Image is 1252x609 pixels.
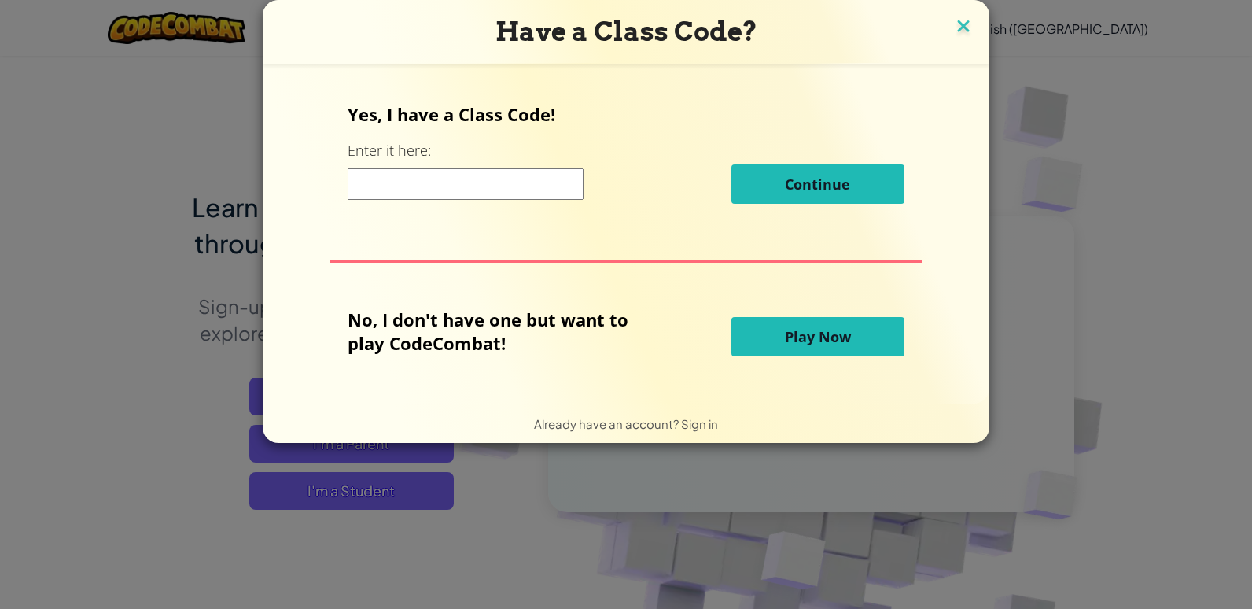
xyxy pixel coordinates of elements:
[731,317,904,356] button: Play Now
[534,416,681,431] span: Already have an account?
[731,164,904,204] button: Continue
[785,327,851,346] span: Play Now
[348,102,904,126] p: Yes, I have a Class Code!
[348,141,431,161] label: Enter it here:
[681,416,718,431] a: Sign in
[495,16,757,47] span: Have a Class Code?
[348,308,652,355] p: No, I don't have one but want to play CodeCombat!
[785,175,850,194] span: Continue
[953,16,974,39] img: close icon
